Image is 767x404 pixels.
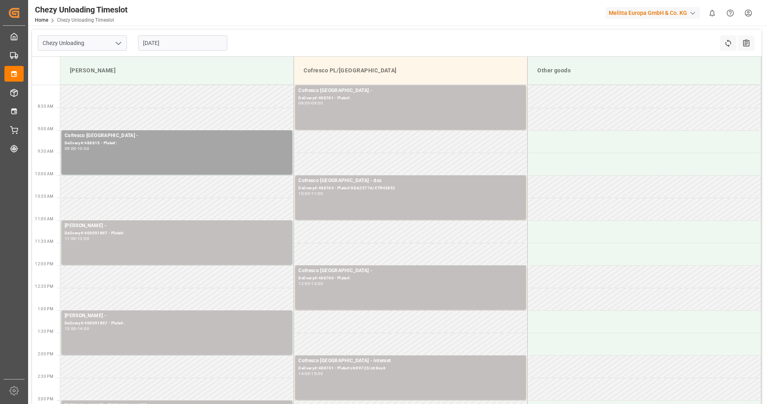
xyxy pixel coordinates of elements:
[138,35,227,51] input: DD.MM.YYYY
[298,185,523,192] div: Delivery#:488764 - Plate#:GDA2577A/CTR43852
[78,237,89,240] div: 12:00
[298,101,310,105] div: 08:00
[310,101,311,105] div: -
[38,104,53,109] span: 8:30 AM
[298,192,310,195] div: 10:00
[65,237,76,240] div: 11:00
[606,5,703,21] button: Melitta Europa GmbH & Co. KG
[311,101,323,105] div: 09:00
[35,239,53,244] span: 11:30 AM
[298,95,523,102] div: Delivery#:488761 - Plate#:
[78,147,89,150] div: 10:00
[721,4,739,22] button: Help Center
[298,275,523,282] div: Delivery#:488760 - Plate#:
[606,7,700,19] div: Melitta Europa GmbH & Co. KG
[311,372,323,375] div: 15:00
[310,282,311,285] div: -
[38,329,53,334] span: 1:30 PM
[298,87,523,95] div: Cofresco [GEOGRAPHIC_DATA] -
[65,327,76,330] div: 13:00
[67,63,287,78] div: [PERSON_NAME]
[300,63,521,78] div: Cofresco PL/[GEOGRAPHIC_DATA]
[38,352,53,356] span: 2:00 PM
[76,237,78,240] div: -
[38,149,53,154] span: 9:30 AM
[311,282,323,285] div: 13:00
[298,365,523,372] div: Delivery#:488741 - Plate#:ctr09723/ctr8vu6
[298,267,523,275] div: Cofresco [GEOGRAPHIC_DATA] -
[35,4,128,16] div: Chezy Unloading Timeslot
[112,37,124,49] button: open menu
[38,127,53,131] span: 9:00 AM
[310,192,311,195] div: -
[65,132,289,140] div: Cofresco [GEOGRAPHIC_DATA] -
[703,4,721,22] button: show 0 new notifications
[35,194,53,199] span: 10:30 AM
[38,397,53,401] span: 3:00 PM
[65,140,289,147] div: Delivery#:488815 - Plate#:
[311,192,323,195] div: 11:00
[298,177,523,185] div: Cofresco [GEOGRAPHIC_DATA] - dss
[298,357,523,365] div: Cofresco [GEOGRAPHIC_DATA] - interset
[76,327,78,330] div: -
[65,230,289,237] div: Delivery#:400051897 - Plate#:
[65,320,289,327] div: Delivery#:400051857 - Plate#:
[38,374,53,379] span: 2:30 PM
[298,282,310,285] div: 12:00
[298,372,310,375] div: 14:00
[310,372,311,375] div: -
[534,63,755,78] div: Other goods
[35,217,53,221] span: 11:00 AM
[35,262,53,266] span: 12:00 PM
[76,147,78,150] div: -
[35,172,53,176] span: 10:00 AM
[65,222,289,230] div: [PERSON_NAME] -
[65,147,76,150] div: 09:00
[65,312,289,320] div: [PERSON_NAME] -
[78,327,89,330] div: 14:00
[38,35,127,51] input: Type to search/select
[38,307,53,311] span: 1:00 PM
[35,284,53,289] span: 12:30 PM
[35,17,48,23] a: Home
